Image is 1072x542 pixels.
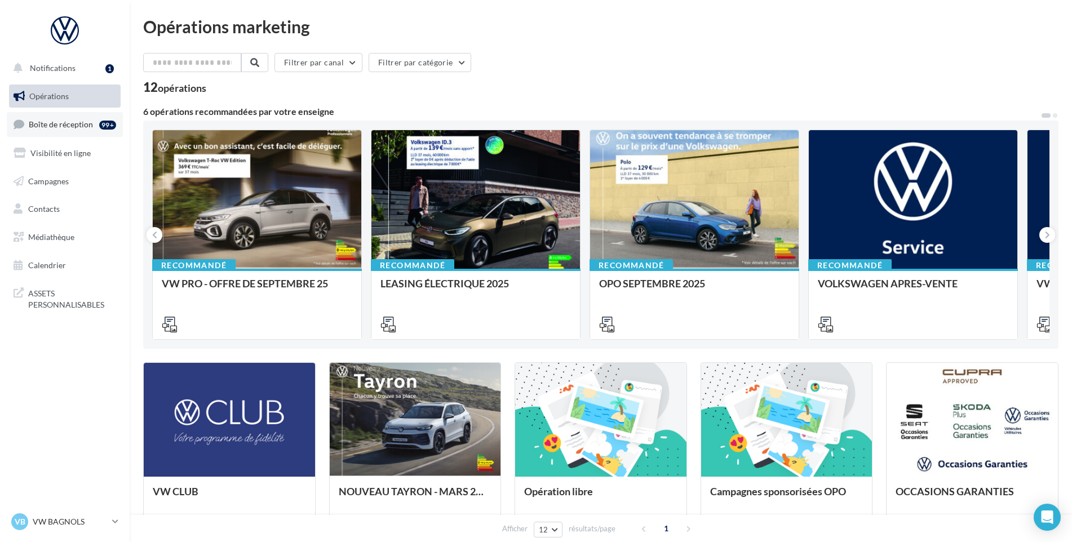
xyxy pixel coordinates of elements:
[15,516,25,527] span: VB
[30,63,76,73] span: Notifications
[7,225,123,249] a: Médiathèque
[710,486,863,508] div: Campagnes sponsorisées OPO
[153,486,306,508] div: VW CLUB
[590,259,673,272] div: Recommandé
[502,523,528,534] span: Afficher
[158,83,206,93] div: opérations
[371,259,454,272] div: Recommandé
[7,281,123,314] a: ASSETS PERSONNALISABLES
[28,286,116,310] span: ASSETS PERSONNALISABLES
[28,232,74,242] span: Médiathèque
[599,278,790,300] div: OPO SEPTEMBRE 2025
[896,486,1049,508] div: OCCASIONS GARANTIES
[28,204,60,214] span: Contacts
[7,141,123,165] a: Visibilité en ligne
[7,56,118,80] button: Notifications 1
[143,18,1058,35] div: Opérations marketing
[7,197,123,221] a: Contacts
[143,107,1040,116] div: 6 opérations recommandées par votre enseigne
[99,121,116,130] div: 99+
[28,260,66,270] span: Calendrier
[28,176,69,185] span: Campagnes
[162,278,352,300] div: VW PRO - OFFRE DE SEPTEMBRE 25
[657,519,675,537] span: 1
[143,81,206,94] div: 12
[808,259,892,272] div: Recommandé
[380,278,571,300] div: LEASING ÉLECTRIQUE 2025
[569,523,615,534] span: résultats/page
[7,254,123,277] a: Calendrier
[524,486,677,508] div: Opération libre
[29,91,69,101] span: Opérations
[274,53,362,72] button: Filtrer par canal
[7,170,123,193] a: Campagnes
[1034,504,1061,531] div: Open Intercom Messenger
[7,85,123,108] a: Opérations
[33,516,108,527] p: VW BAGNOLS
[534,522,562,537] button: 12
[339,486,492,508] div: NOUVEAU TAYRON - MARS 2025
[9,511,121,532] a: VB VW BAGNOLS
[105,64,114,73] div: 1
[369,53,471,72] button: Filtrer par catégorie
[7,112,123,136] a: Boîte de réception99+
[30,148,91,158] span: Visibilité en ligne
[539,525,548,534] span: 12
[29,119,93,129] span: Boîte de réception
[818,278,1008,300] div: VOLKSWAGEN APRES-VENTE
[152,259,236,272] div: Recommandé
